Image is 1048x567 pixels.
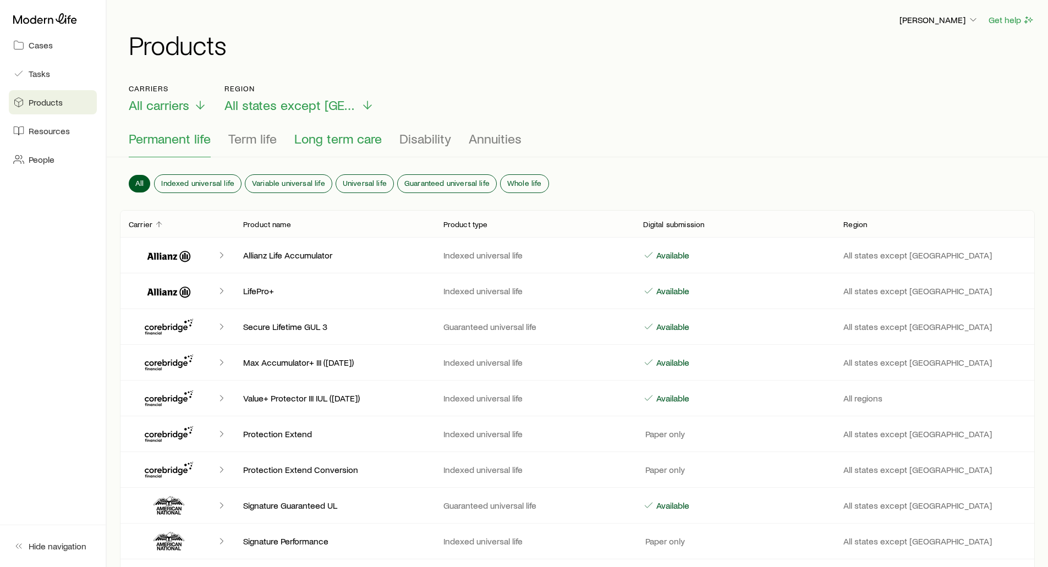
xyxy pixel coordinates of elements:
span: People [29,154,54,165]
p: Indexed universal life [443,536,626,547]
p: Product type [443,220,488,229]
span: Annuities [469,131,522,146]
div: Product types [129,131,1026,157]
button: All [129,175,150,192]
p: Indexed universal life [443,285,626,296]
p: All states except [GEOGRAPHIC_DATA] [843,428,1026,439]
button: CarriersAll carriers [129,84,207,113]
span: Products [29,97,63,108]
button: Hide navigation [9,534,97,558]
p: Available [654,250,689,261]
button: [PERSON_NAME] [899,14,979,27]
p: Indexed universal life [443,250,626,261]
p: Indexed universal life [443,464,626,475]
p: All regions [843,393,1026,404]
p: All states except [GEOGRAPHIC_DATA] [843,250,1026,261]
a: Products [9,90,97,114]
p: Available [654,393,689,404]
span: Indexed universal life [161,179,234,188]
button: Universal life [336,175,393,192]
p: LifePro+ [243,285,426,296]
span: Tasks [29,68,50,79]
span: All [135,179,144,188]
p: All states except [GEOGRAPHIC_DATA] [843,357,1026,368]
button: Get help [988,14,1035,26]
span: Term life [228,131,277,146]
span: Universal life [343,179,387,188]
p: All states except [GEOGRAPHIC_DATA] [843,321,1026,332]
p: Protection Extend Conversion [243,464,426,475]
span: Guaranteed universal life [404,179,490,188]
p: All states except [GEOGRAPHIC_DATA] [843,536,1026,547]
span: All states except [GEOGRAPHIC_DATA] [224,97,356,113]
span: Hide navigation [29,541,86,552]
span: Permanent life [129,131,211,146]
h1: Products [129,31,1035,58]
p: Protection Extend [243,428,426,439]
p: Product name [243,220,291,229]
p: Available [654,357,689,368]
button: Whole life [501,175,548,192]
span: Disability [399,131,451,146]
p: Region [224,84,374,93]
p: Signature Performance [243,536,426,547]
p: Indexed universal life [443,357,626,368]
span: Whole life [507,179,542,188]
span: Long term care [294,131,382,146]
p: Available [654,285,689,296]
button: Guaranteed universal life [398,175,496,192]
a: Tasks [9,62,97,86]
p: Signature Guaranteed UL [243,500,426,511]
p: Indexed universal life [443,393,626,404]
p: All states except [GEOGRAPHIC_DATA] [843,464,1026,475]
p: Paper only [643,464,685,475]
a: Cases [9,33,97,57]
p: Carrier [129,220,152,229]
button: Variable universal life [245,175,332,192]
p: [PERSON_NAME] [899,14,979,25]
span: Variable universal life [252,179,325,188]
p: Max Accumulator+ III ([DATE]) [243,357,426,368]
span: All carriers [129,97,189,113]
p: All states except [GEOGRAPHIC_DATA] [843,285,1026,296]
p: Indexed universal life [443,428,626,439]
a: People [9,147,97,172]
p: Paper only [643,428,685,439]
p: All states except [GEOGRAPHIC_DATA] [843,500,1026,511]
p: Available [654,500,689,511]
p: Available [654,321,689,332]
p: Digital submission [643,220,704,229]
button: Indexed universal life [155,175,241,192]
p: Guaranteed universal life [443,321,626,332]
span: Cases [29,40,53,51]
p: Carriers [129,84,207,93]
a: Resources [9,119,97,143]
p: Value+ Protector III IUL ([DATE]) [243,393,426,404]
p: Guaranteed universal life [443,500,626,511]
button: RegionAll states except [GEOGRAPHIC_DATA] [224,84,374,113]
span: Resources [29,125,70,136]
p: Paper only [643,536,685,547]
p: Secure Lifetime GUL 3 [243,321,426,332]
p: Region [843,220,867,229]
p: Allianz Life Accumulator [243,250,426,261]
